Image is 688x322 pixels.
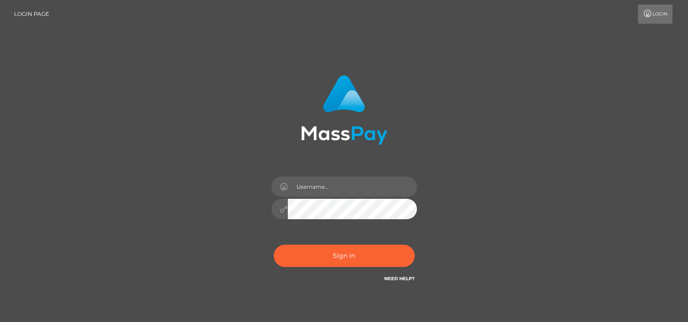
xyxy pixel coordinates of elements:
button: Sign in [274,245,415,267]
a: Login [638,5,673,24]
img: MassPay Login [301,75,387,145]
input: Username... [288,176,417,197]
a: Login Page [14,5,49,24]
a: Need Help? [384,276,415,282]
